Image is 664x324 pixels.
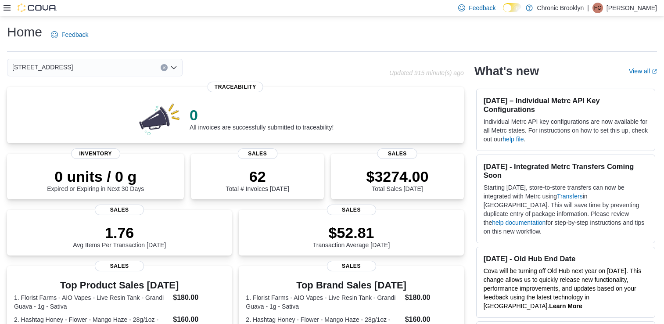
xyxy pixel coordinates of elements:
span: Sales [95,261,144,271]
h3: [DATE] – Individual Metrc API Key Configurations [484,96,648,114]
a: help file [502,136,524,143]
div: All invoices are successfully submitted to traceability! [190,106,334,131]
svg: External link [652,69,657,74]
h3: [DATE] - Old Hub End Date [484,254,648,263]
h1: Home [7,23,42,41]
span: Sales [95,205,144,215]
span: Sales [237,148,277,159]
span: [STREET_ADDRESS] [12,62,73,72]
span: Feedback [469,4,495,12]
img: Cova [18,4,57,12]
p: [PERSON_NAME] [607,3,657,13]
button: Open list of options [170,64,177,71]
span: Dark Mode [503,12,503,13]
span: Feedback [61,30,88,39]
img: 0 [137,101,183,136]
a: Learn More [549,302,582,310]
span: Inventory [71,148,120,159]
p: Chronic Brooklyn [537,3,584,13]
span: FC [594,3,601,13]
dd: $180.00 [405,292,457,303]
a: Transfers [557,193,583,200]
dt: 1. Florist Farms - AIO Vapes - Live Resin Tank - Grandi Guava - 1g - Sativa [14,293,169,311]
dt: 1. Florist Farms - AIO Vapes - Live Resin Tank - Grandi Guava - 1g - Sativa [246,293,401,311]
span: Sales [327,261,376,271]
p: | [587,3,589,13]
a: Feedback [47,26,92,43]
h3: Top Product Sales [DATE] [14,280,225,291]
span: Sales [327,205,376,215]
p: 62 [226,168,289,185]
dd: $180.00 [173,292,225,303]
span: Sales [377,148,417,159]
p: Updated 915 minute(s) ago [389,69,464,76]
p: Individual Metrc API key configurations are now available for all Metrc states. For instructions ... [484,117,648,144]
p: Starting [DATE], store-to-store transfers can now be integrated with Metrc using in [GEOGRAPHIC_D... [484,183,648,236]
p: 0 [190,106,334,124]
span: Cova will be turning off Old Hub next year on [DATE]. This change allows us to quickly release ne... [484,267,642,310]
p: 1.76 [73,224,166,241]
div: Total # Invoices [DATE] [226,168,289,192]
p: $3274.00 [366,168,428,185]
span: Traceability [208,82,263,92]
h3: Top Brand Sales [DATE] [246,280,456,291]
a: View allExternal link [629,68,657,75]
input: Dark Mode [503,3,521,12]
div: Avg Items Per Transaction [DATE] [73,224,166,248]
div: Total Sales [DATE] [366,168,428,192]
button: Clear input [161,64,168,71]
p: $52.81 [313,224,390,241]
div: Transaction Average [DATE] [313,224,390,248]
h3: [DATE] - Integrated Metrc Transfers Coming Soon [484,162,648,180]
a: help documentation [492,219,546,226]
h2: What's new [474,64,539,78]
div: Expired or Expiring in Next 30 Days [47,168,144,192]
p: 0 units / 0 g [47,168,144,185]
div: Fred Chu [592,3,603,13]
